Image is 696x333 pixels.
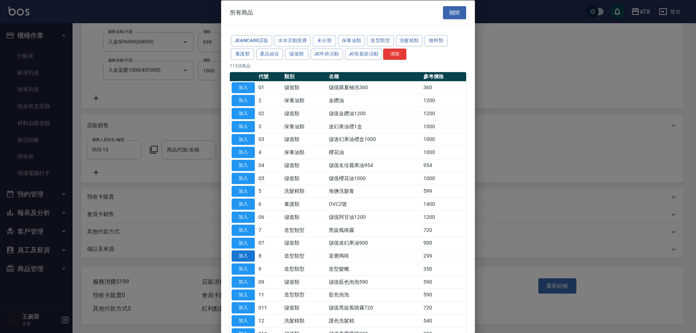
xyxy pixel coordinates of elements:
button: 加入 [232,315,255,326]
button: 加入 [232,186,255,197]
td: 720 [422,301,466,314]
td: 954 [422,159,466,172]
td: 8 [257,249,282,262]
td: 1000 [422,133,466,146]
button: 清除 [383,48,406,59]
td: 02 [257,107,282,120]
td: 09 [257,275,282,288]
td: 海鹽洗髮膏 [327,185,422,198]
td: 360 [422,81,466,94]
button: 加入 [232,134,255,145]
td: 720 [422,224,466,237]
button: 加入 [232,121,255,132]
button: 加入 [232,160,255,171]
button: 加入 [232,224,255,236]
td: 儲值藍色泡泡590 [327,275,422,288]
td: 01 [257,81,282,94]
td: 05 [257,172,282,185]
td: OVC2號 [327,197,422,211]
button: 加入 [232,263,255,275]
td: 造型髮蠟 [327,262,422,275]
button: 加入 [232,250,255,262]
button: 關閉 [443,6,466,19]
td: 儲值類 [282,172,327,185]
button: 物料類 [424,35,448,46]
td: 儲值類 [282,107,327,120]
td: 06 [257,211,282,224]
button: 加入 [232,95,255,106]
button: 加入 [232,199,255,210]
button: 加入 [232,108,255,119]
td: 儲值類 [282,301,327,314]
td: 造型類型 [282,249,327,262]
button: 未分類 [313,35,336,46]
td: 保養油類 [282,120,327,133]
td: 儲值類 [282,133,327,146]
td: 1400 [422,197,466,211]
td: 299 [422,249,466,262]
td: 1000 [422,120,466,133]
td: 養護類 [282,197,327,211]
button: 造型類型 [367,35,394,46]
td: 590 [422,288,466,301]
td: 350 [422,262,466,275]
td: 儲值迷幻果油900 [327,237,422,250]
button: 水水活動競賽 [274,35,311,46]
td: 保養油類 [282,146,327,159]
td: 儲值類 [282,237,327,250]
button: JeanCare店販 [231,35,272,46]
td: 儲值黑旋風噴霧720 [327,301,422,314]
td: 011 [257,301,282,314]
button: 加入 [232,212,255,223]
td: 藍色泡泡 [327,288,422,301]
td: 儲值名佳麗果油954 [327,159,422,172]
button: 洗髮精類 [396,35,423,46]
td: 900 [422,237,466,250]
button: 加入 [232,276,255,287]
td: 5 [257,185,282,198]
button: 加入 [232,302,255,313]
th: 名稱 [327,72,422,81]
td: 1200 [422,211,466,224]
td: 7 [257,224,282,237]
td: 造型類型 [282,262,327,275]
td: 4 [257,146,282,159]
td: 12 [257,314,282,327]
th: 參考價格 [422,72,466,81]
td: 1200 [422,94,466,107]
td: 儲值類 [282,211,327,224]
td: 04 [257,159,282,172]
button: 儲值類 [285,48,308,59]
button: 加入 [232,237,255,249]
button: 加入 [232,82,255,93]
td: 03 [257,133,282,146]
span: 所有商品 [230,9,253,16]
td: 洗髮精類 [282,185,327,198]
th: 代號 [257,72,282,81]
td: 599 [422,185,466,198]
button: 保養油類 [338,35,365,46]
td: 造型類型 [282,224,327,237]
td: 2 [257,94,282,107]
td: 1000 [422,172,466,185]
td: 1200 [422,107,466,120]
td: 3 [257,120,282,133]
td: 儲迷幻果油禮盒1000 [327,133,422,146]
button: JC母親節活動 [345,48,382,59]
td: 儲值類 [282,81,327,94]
td: 黑旋風噴霧 [327,224,422,237]
td: 洗髮精類 [282,314,327,327]
td: 造型類型 [282,288,327,301]
td: 護色洗髮精 [327,314,422,327]
button: 養護類 [231,48,254,59]
button: JC年終活動 [311,48,343,59]
button: 加入 [232,289,255,300]
button: 產品組合 [256,48,283,59]
td: 1000 [422,146,466,159]
td: 儲值阿甘油1200 [327,211,422,224]
td: 儲值類 [282,159,327,172]
td: 金鑽油 [327,94,422,107]
td: 保養油類 [282,94,327,107]
td: 9 [257,262,282,275]
th: 類別 [282,72,327,81]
